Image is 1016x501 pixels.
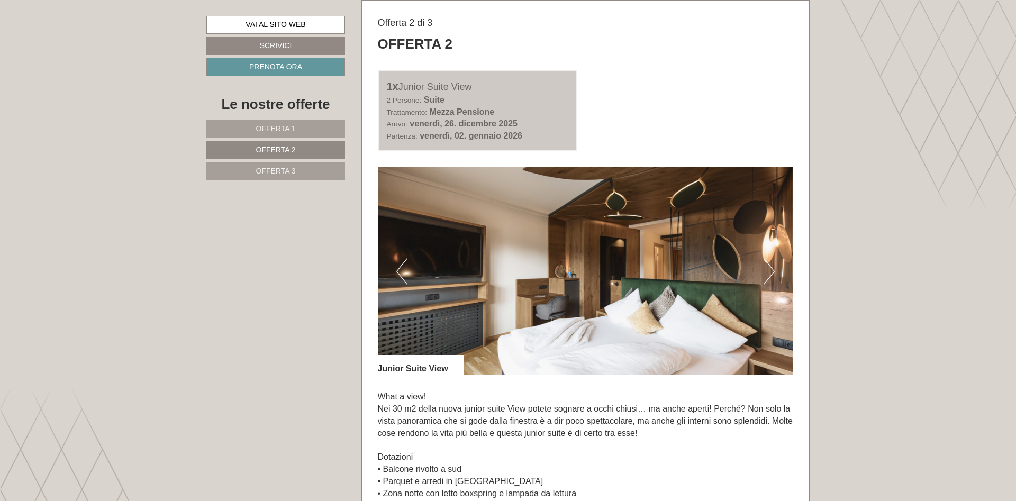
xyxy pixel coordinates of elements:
div: Le nostre offerte [206,95,345,114]
small: Partenza: [387,132,418,140]
b: venerdì, 02. gennaio 2026 [420,131,522,140]
button: Next [764,258,775,285]
a: Prenota ora [206,58,345,76]
img: image [378,167,794,375]
span: Offerta 3 [256,167,296,175]
b: Mezza Pensione [430,107,495,116]
b: 1x [387,80,398,92]
b: venerdì, 26. dicembre 2025 [410,119,518,128]
small: Trattamento: [387,108,428,116]
b: Suite [424,95,444,104]
a: Vai al sito web [206,16,345,34]
small: 2 Persone: [387,96,422,104]
div: Junior Suite View [378,355,464,375]
span: Offerta 2 [256,145,296,154]
div: Junior Suite View [387,79,569,94]
a: Scrivici [206,37,345,55]
small: Arrivo: [387,120,407,128]
button: Previous [396,258,407,285]
span: Offerta 1 [256,124,296,133]
div: Offerta 2 [378,34,453,54]
span: Offerta 2 di 3 [378,17,433,28]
